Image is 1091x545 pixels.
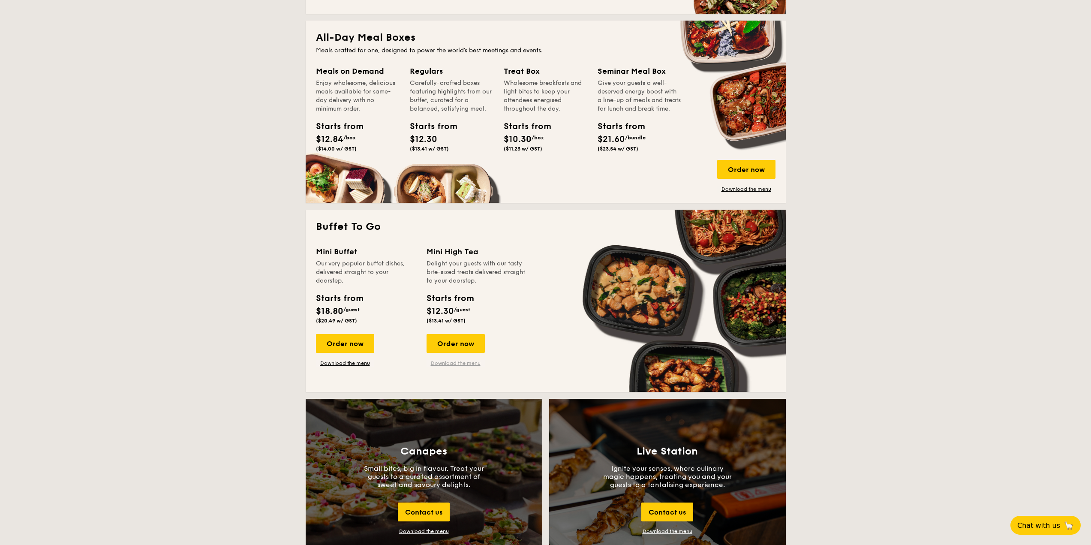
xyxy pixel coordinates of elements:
[316,318,357,324] span: ($20.49 w/ GST)
[454,307,470,313] span: /guest
[504,120,542,133] div: Starts from
[504,65,587,77] div: Treat Box
[316,134,343,145] span: $12.84
[504,146,542,152] span: ($11.23 w/ GST)
[598,146,638,152] span: ($23.54 w/ GST)
[1010,516,1081,535] button: Chat with us🦙
[316,31,775,45] h2: All-Day Meal Boxes
[398,503,450,521] div: Contact us
[400,446,447,458] h3: Canapes
[316,292,363,305] div: Starts from
[603,464,732,489] p: Ignite your senses, where culinary magic happens, treating you and your guests to a tantalising e...
[343,135,356,141] span: /box
[316,65,400,77] div: Meals on Demand
[427,360,485,367] a: Download the menu
[598,65,681,77] div: Seminar Meal Box
[316,246,416,258] div: Mini Buffet
[316,306,343,316] span: $18.80
[504,79,587,113] div: Wholesome breakfasts and light bites to keep your attendees energised throughout the day.
[598,120,636,133] div: Starts from
[717,186,775,193] a: Download the menu
[717,160,775,179] div: Order now
[427,259,527,285] div: Delight your guests with our tasty bite-sized treats delivered straight to your doorstep.
[410,65,493,77] div: Regulars
[316,334,374,353] div: Order now
[427,292,473,305] div: Starts from
[427,318,466,324] span: ($13.41 w/ GST)
[316,360,374,367] a: Download the menu
[316,79,400,113] div: Enjoy wholesome, delicious meals available for same-day delivery with no minimum order.
[360,464,488,489] p: Small bites, big in flavour. Treat your guests to a curated assortment of sweet and savoury delig...
[598,134,625,145] span: $21.60
[598,79,681,113] div: Give your guests a well-deserved energy boost with a line-up of meals and treats for lunch and br...
[427,334,485,353] div: Order now
[1064,521,1074,530] span: 🦙
[532,135,544,141] span: /box
[1017,521,1060,530] span: Chat with us
[427,246,527,258] div: Mini High Tea
[643,528,692,534] a: Download the menu
[410,146,449,152] span: ($13.41 w/ GST)
[410,79,493,113] div: Carefully-crafted boxes featuring highlights from our buffet, curated for a balanced, satisfying ...
[641,503,693,521] div: Contact us
[316,220,775,234] h2: Buffet To Go
[410,120,448,133] div: Starts from
[427,306,454,316] span: $12.30
[316,146,357,152] span: ($14.00 w/ GST)
[625,135,646,141] span: /bundle
[316,120,355,133] div: Starts from
[343,307,360,313] span: /guest
[504,134,532,145] span: $10.30
[316,259,416,285] div: Our very popular buffet dishes, delivered straight to your doorstep.
[410,134,437,145] span: $12.30
[316,46,775,55] div: Meals crafted for one, designed to power the world's best meetings and events.
[399,528,449,534] div: Download the menu
[637,446,698,458] h3: Live Station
